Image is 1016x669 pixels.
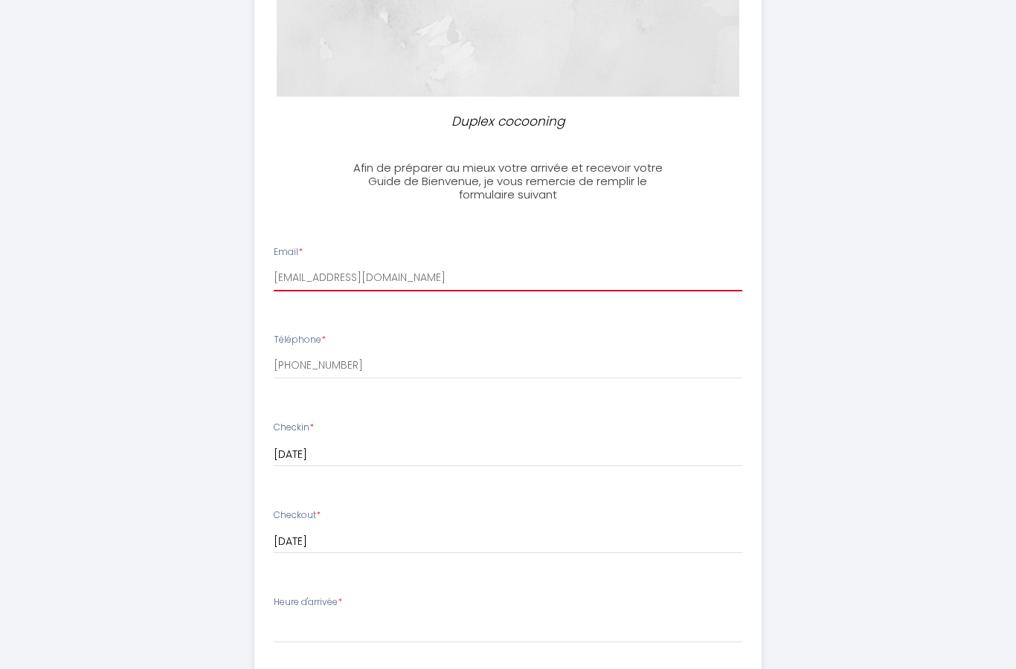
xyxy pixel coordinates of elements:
label: Téléphone [274,333,326,347]
p: Duplex cocooning [349,111,667,132]
h3: Afin de préparer au mieux votre arrivée et recevoir votre Guide de Bienvenue, je vous remercie de... [342,161,673,201]
label: Checkin [274,421,314,435]
label: Checkout [274,508,321,523]
label: Email [274,245,303,259]
label: Heure d'arrivée [274,595,342,610]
